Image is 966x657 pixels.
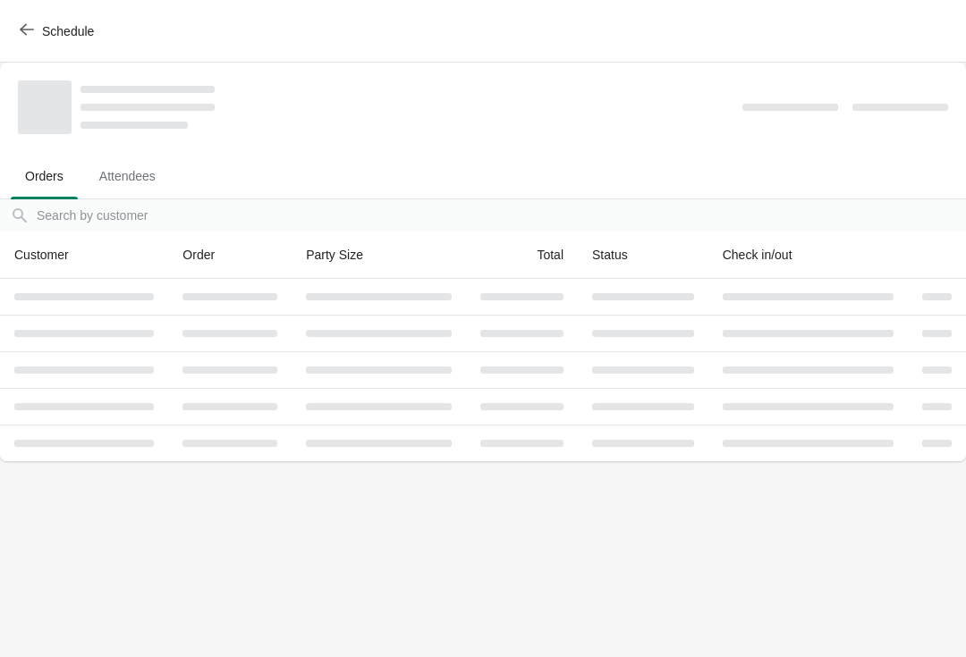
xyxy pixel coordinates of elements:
[36,199,966,232] input: Search by customer
[9,15,108,47] button: Schedule
[466,232,578,279] th: Total
[42,24,94,38] span: Schedule
[578,232,708,279] th: Status
[708,232,908,279] th: Check in/out
[85,160,170,192] span: Attendees
[168,232,292,279] th: Order
[292,232,466,279] th: Party Size
[11,160,78,192] span: Orders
